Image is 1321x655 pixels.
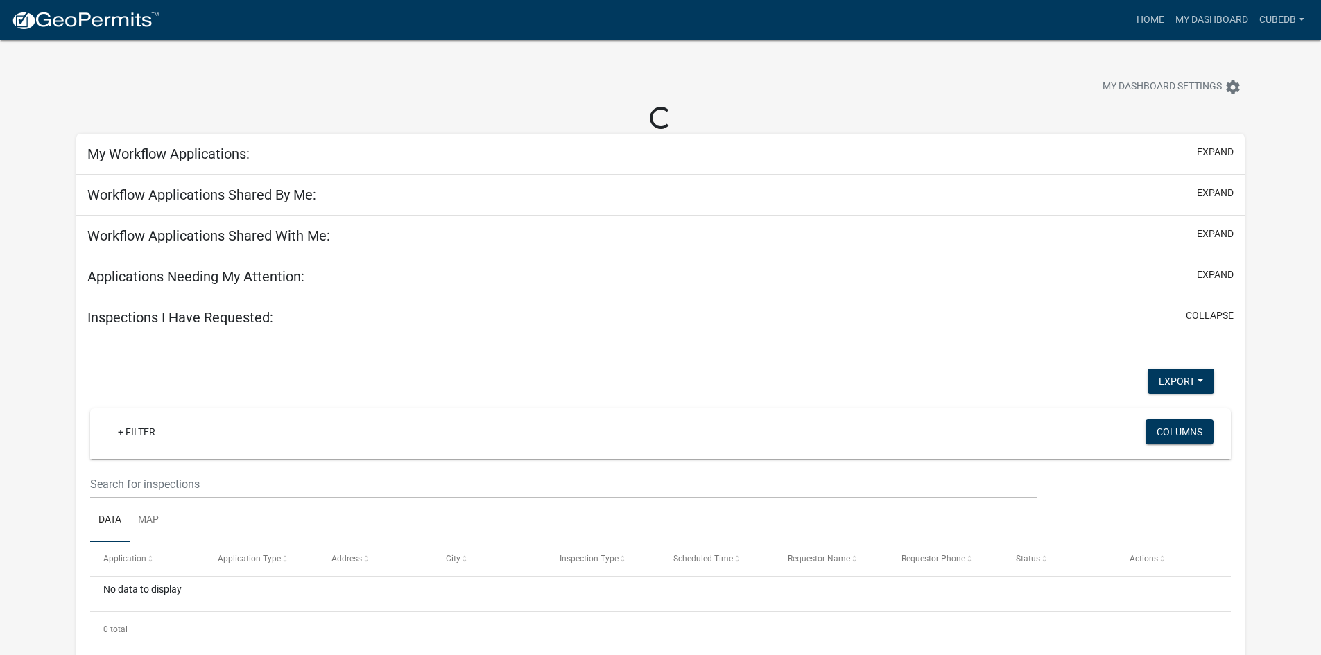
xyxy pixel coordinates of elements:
[90,612,1231,647] div: 0 total
[1197,227,1234,241] button: expand
[788,554,850,564] span: Requestor Name
[1225,79,1241,96] i: settings
[673,554,733,564] span: Scheduled Time
[1186,308,1234,323] button: collapse
[775,542,888,575] datatable-header-cell: Requestor Name
[1197,268,1234,282] button: expand
[1146,419,1214,444] button: Columns
[1254,7,1310,33] a: CubedB
[432,542,546,575] datatable-header-cell: City
[87,268,304,285] h5: Applications Needing My Attention:
[888,542,1002,575] datatable-header-cell: Requestor Phone
[546,542,660,575] datatable-header-cell: Inspection Type
[1016,554,1040,564] span: Status
[218,554,281,564] span: Application Type
[1103,79,1222,96] span: My Dashboard Settings
[1131,7,1170,33] a: Home
[90,470,1037,498] input: Search for inspections
[318,542,432,575] datatable-header-cell: Address
[87,186,316,203] h5: Workflow Applications Shared By Me:
[1091,73,1252,101] button: My Dashboard Settingssettings
[1130,554,1158,564] span: Actions
[1002,542,1116,575] datatable-header-cell: Status
[560,554,619,564] span: Inspection Type
[1116,542,1230,575] datatable-header-cell: Actions
[901,554,965,564] span: Requestor Phone
[87,309,273,326] h5: Inspections I Have Requested:
[1197,145,1234,159] button: expand
[90,577,1231,611] div: No data to display
[331,554,362,564] span: Address
[87,227,330,244] h5: Workflow Applications Shared With Me:
[660,542,774,575] datatable-header-cell: Scheduled Time
[107,419,166,444] a: + Filter
[90,498,130,543] a: Data
[87,146,250,162] h5: My Workflow Applications:
[130,498,167,543] a: Map
[103,554,146,564] span: Application
[446,554,460,564] span: City
[90,542,204,575] datatable-header-cell: Application
[1197,186,1234,200] button: expand
[205,542,318,575] datatable-header-cell: Application Type
[1148,369,1214,394] button: Export
[1170,7,1254,33] a: My Dashboard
